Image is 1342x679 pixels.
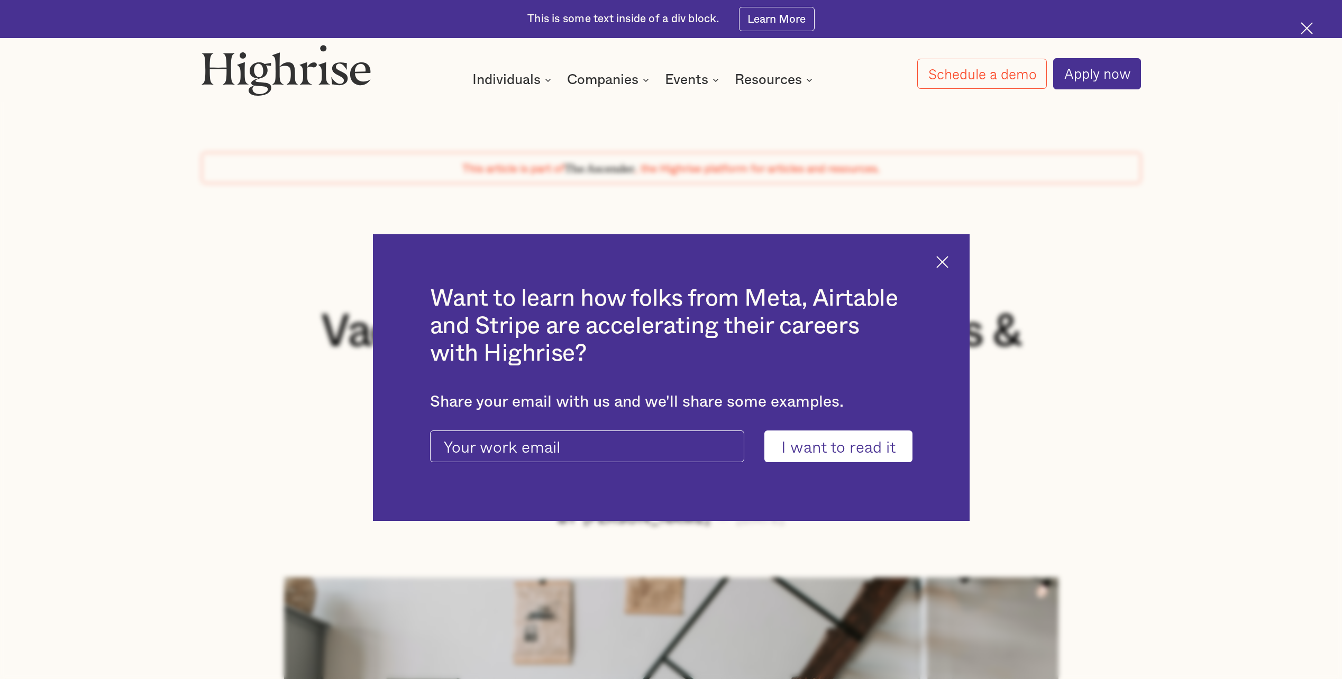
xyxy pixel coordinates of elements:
div: Share your email with us and we'll share some examples. [430,393,912,411]
a: Learn More [739,7,815,31]
img: Cross icon [1301,22,1313,34]
div: Events [665,74,722,86]
div: Individuals [472,74,554,86]
input: I want to read it [764,430,912,462]
img: Highrise logo [202,44,371,96]
img: Cross icon [936,256,948,268]
h2: Want to learn how folks from Meta, Airtable and Stripe are accelerating their careers with Highrise? [430,285,912,368]
div: Individuals [472,74,541,86]
div: Resources [735,74,802,86]
div: Companies [567,74,638,86]
div: This is some text inside of a div block. [527,12,719,27]
a: Schedule a demo [917,59,1047,89]
div: Events [665,74,708,86]
form: current-ascender-blog-article-modal-form [430,430,912,462]
input: Your work email [430,430,745,462]
a: Apply now [1053,58,1141,89]
div: Companies [567,74,652,86]
div: Resources [735,74,816,86]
